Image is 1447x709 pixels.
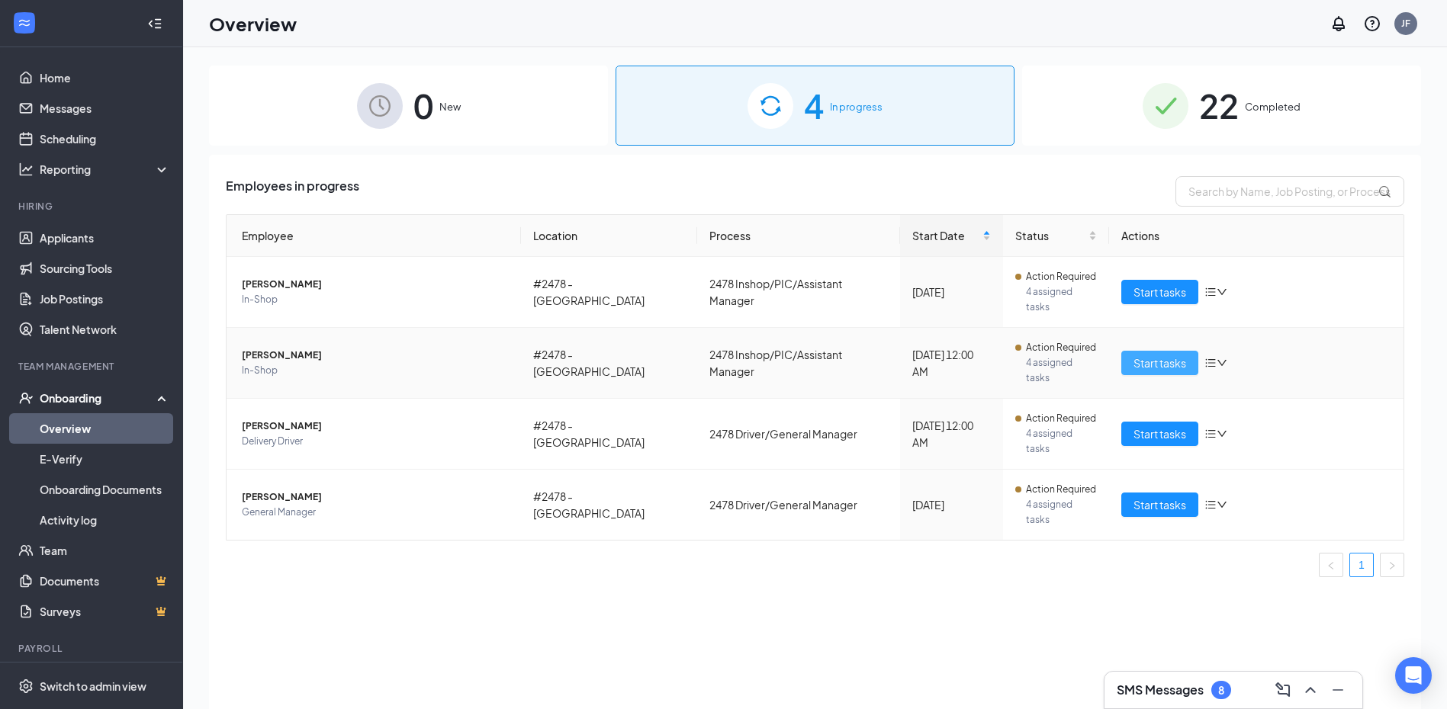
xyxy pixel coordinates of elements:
[18,679,34,694] svg: Settings
[1204,357,1217,369] span: bars
[1217,428,1227,439] span: down
[1121,351,1198,375] button: Start tasks
[40,413,170,444] a: Overview
[1326,561,1336,570] span: left
[1026,426,1098,457] span: 4 assigned tasks
[1133,284,1186,300] span: Start tasks
[521,399,697,470] td: #2478 - [GEOGRAPHIC_DATA]
[18,162,34,177] svg: Analysis
[18,642,167,655] div: Payroll
[697,257,900,328] td: 2478 Inshop/PIC/Assistant Manager
[18,200,167,213] div: Hiring
[40,596,170,627] a: SurveysCrown
[830,99,883,114] span: In progress
[1218,684,1224,697] div: 8
[1380,553,1404,577] button: right
[912,496,990,513] div: [DATE]
[1217,358,1227,368] span: down
[40,535,170,566] a: Team
[1401,17,1410,30] div: JF
[697,215,900,257] th: Process
[18,390,34,406] svg: UserCheck
[40,505,170,535] a: Activity log
[1204,499,1217,511] span: bars
[912,284,990,300] div: [DATE]
[912,346,990,380] div: [DATE] 12:00 AM
[1204,286,1217,298] span: bars
[1388,561,1397,570] span: right
[1301,681,1320,699] svg: ChevronUp
[1363,14,1381,33] svg: QuestionInfo
[1133,496,1186,513] span: Start tasks
[697,328,900,399] td: 2478 Inshop/PIC/Assistant Manager
[1026,497,1098,528] span: 4 assigned tasks
[1121,422,1198,446] button: Start tasks
[1217,287,1227,297] span: down
[227,215,521,257] th: Employee
[521,215,697,257] th: Location
[1271,678,1295,702] button: ComposeMessage
[1121,492,1198,517] button: Start tasks
[1319,553,1343,577] button: left
[1133,425,1186,442] span: Start tasks
[1349,553,1374,577] li: 1
[1199,79,1239,132] span: 22
[912,417,990,451] div: [DATE] 12:00 AM
[1026,340,1096,355] span: Action Required
[1117,682,1204,698] h3: SMS Messages
[209,11,297,37] h1: Overview
[40,314,170,345] a: Talent Network
[1133,354,1186,371] span: Start tasks
[1026,482,1096,497] span: Action Required
[1274,681,1292,699] svg: ComposeMessage
[1109,215,1404,257] th: Actions
[1350,553,1373,576] a: 1
[413,79,433,132] span: 0
[40,223,170,253] a: Applicants
[1026,411,1096,426] span: Action Required
[912,227,979,244] span: Start Date
[242,277,509,292] span: [PERSON_NAME]
[697,399,900,470] td: 2478 Driver/General Manager
[40,390,157,406] div: Onboarding
[226,176,359,207] span: Employees in progress
[697,470,900,540] td: 2478 Driver/General Manager
[1026,284,1098,315] span: 4 assigned tasks
[1319,553,1343,577] li: Previous Page
[40,284,170,314] a: Job Postings
[1015,227,1086,244] span: Status
[1204,428,1217,440] span: bars
[242,292,509,307] span: In-Shop
[521,328,697,399] td: #2478 - [GEOGRAPHIC_DATA]
[1329,681,1347,699] svg: Minimize
[1380,553,1404,577] li: Next Page
[40,474,170,505] a: Onboarding Documents
[40,444,170,474] a: E-Verify
[40,253,170,284] a: Sourcing Tools
[17,15,32,30] svg: WorkstreamLogo
[242,348,509,363] span: [PERSON_NAME]
[40,93,170,124] a: Messages
[1003,215,1110,257] th: Status
[40,63,170,93] a: Home
[1395,657,1432,694] div: Open Intercom Messenger
[1245,99,1301,114] span: Completed
[1326,678,1350,702] button: Minimize
[439,99,461,114] span: New
[40,566,170,596] a: DocumentsCrown
[1026,355,1098,386] span: 4 assigned tasks
[242,363,509,378] span: In-Shop
[1298,678,1323,702] button: ChevronUp
[521,257,697,328] td: #2478 - [GEOGRAPHIC_DATA]
[242,419,509,434] span: [PERSON_NAME]
[521,470,697,540] td: #2478 - [GEOGRAPHIC_DATA]
[242,489,509,505] span: [PERSON_NAME]
[147,16,162,31] svg: Collapse
[1175,176,1404,207] input: Search by Name, Job Posting, or Process
[804,79,824,132] span: 4
[18,360,167,373] div: Team Management
[1330,14,1348,33] svg: Notifications
[1026,269,1096,284] span: Action Required
[242,434,509,449] span: Delivery Driver
[242,505,509,520] span: General Manager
